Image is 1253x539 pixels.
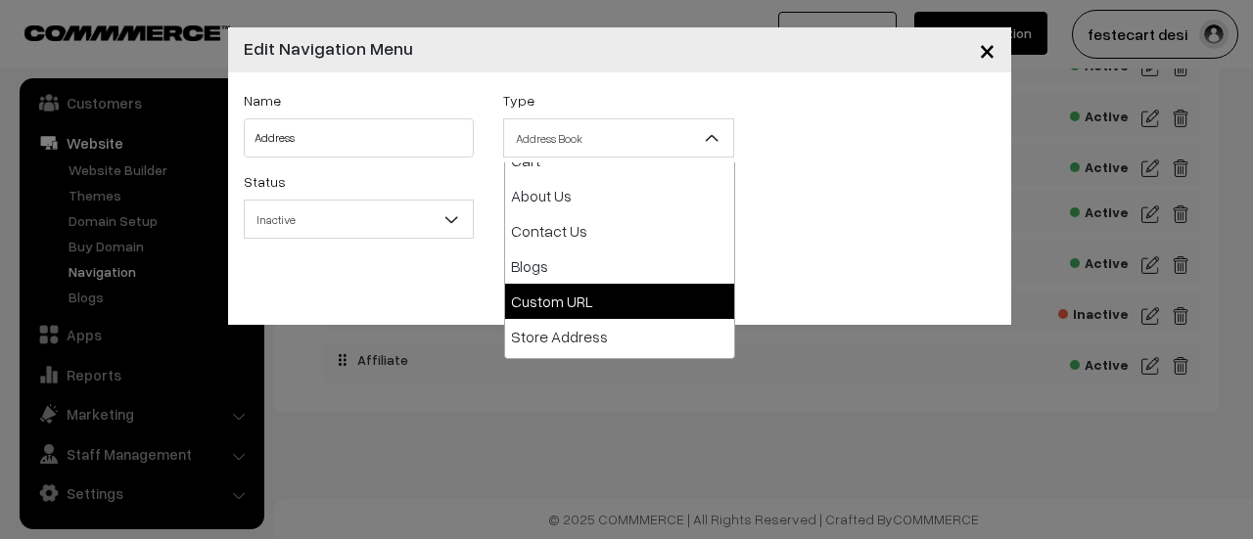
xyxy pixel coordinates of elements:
label: Type [503,90,534,111]
input: Link Name [244,118,475,157]
li: Custom URL [505,284,734,319]
button: Close [963,20,1011,80]
li: About Us [505,178,734,213]
span: Inactive [244,200,475,239]
li: Blogs [505,248,734,284]
label: Name [244,90,281,111]
li: Store Email [505,354,734,389]
li: Contact Us [505,213,734,248]
span: × [979,31,996,67]
li: Store Address [505,319,734,354]
h4: Edit Navigation Menu [244,35,413,62]
span: Address Book [503,118,734,157]
span: Address Book [504,121,733,156]
span: Inactive [245,202,474,237]
label: Status [244,171,286,192]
